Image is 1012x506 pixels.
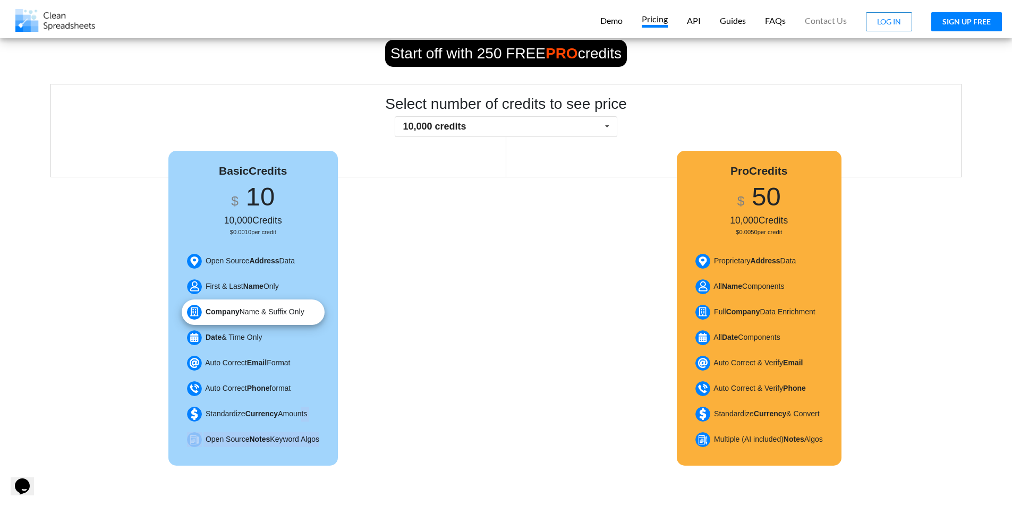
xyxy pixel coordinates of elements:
[713,282,784,290] span: All Components
[231,194,239,208] span: $
[187,279,202,294] img: Name.png
[249,435,270,443] b: Notes
[403,121,466,132] span: 10,000 credits
[687,15,701,27] p: API
[736,229,782,235] small: $0.0050 per credit
[783,384,806,392] b: Phone
[714,409,819,418] span: Standardize & Convert
[187,432,202,447] img: Notes.png
[751,256,780,265] b: Address
[642,14,668,28] p: Pricing
[695,305,710,320] img: Company.png
[713,358,803,367] span: Auto Correct & Verify
[695,381,710,396] img: Phone.png
[205,358,290,367] span: Auto Correct Format
[695,432,710,447] img: Notes.png
[805,16,847,25] span: Contact Us
[546,45,578,62] b: PRO
[206,333,222,341] b: Date
[206,307,304,316] span: Name & Suffix Only
[695,407,710,422] img: Currency.png
[713,333,780,341] span: All Components
[247,384,270,392] b: Phone
[783,358,803,367] b: Email
[187,381,202,396] img: Phone.png
[690,215,828,226] h5: 10,000 Credits
[695,279,710,294] img: Name.png
[11,464,45,495] iframe: chat widget
[714,307,815,316] span: Full Data Enrichment
[206,333,262,341] span: & Time Only
[600,15,623,27] p: Demo
[737,194,745,208] span: $
[182,164,325,177] h4: Basic Credits
[714,256,796,265] span: Proprietary Data
[182,181,325,212] h1: 10
[245,409,278,418] b: Currency
[784,435,804,443] b: Notes
[754,409,786,418] b: Currency
[877,17,901,26] span: LOG IN
[206,435,319,443] span: Open Source Keyword Algos
[765,15,786,27] p: FAQs
[726,307,760,316] b: Company
[182,215,325,226] h5: 10,000 Credits
[230,229,276,235] small: $0.0010 per credit
[247,358,267,367] b: Email
[187,305,202,320] img: Company.png
[249,256,279,265] b: Address
[713,384,806,392] span: Auto Correct & Verify
[385,40,627,67] span: Start off with 250 FREE credits
[206,409,307,418] span: Standardize Amounts
[206,256,295,265] span: Open Source Data
[187,356,202,371] img: Email.png
[714,435,823,443] span: Multiple (AI included) Algos
[720,15,746,27] p: Guides
[695,356,710,371] img: Email.png
[187,254,202,269] img: Address.png
[866,12,912,31] button: LOG IN
[206,307,240,316] b: Company
[206,282,279,290] span: First & Last Only
[695,330,710,345] img: Date.png
[722,333,738,341] b: Date
[243,282,263,290] b: Name
[722,282,742,290] b: Name
[62,95,950,113] h2: Select number of credits to see price
[15,9,95,32] img: Logo.png
[695,254,710,269] img: Address.png
[690,181,828,212] h1: 50
[187,407,202,422] img: Currency.png
[205,384,291,392] span: Auto Correct format
[187,330,202,345] img: Date.png
[690,164,828,177] h4: Pro Credits
[931,12,1002,31] button: SIGN UP FREE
